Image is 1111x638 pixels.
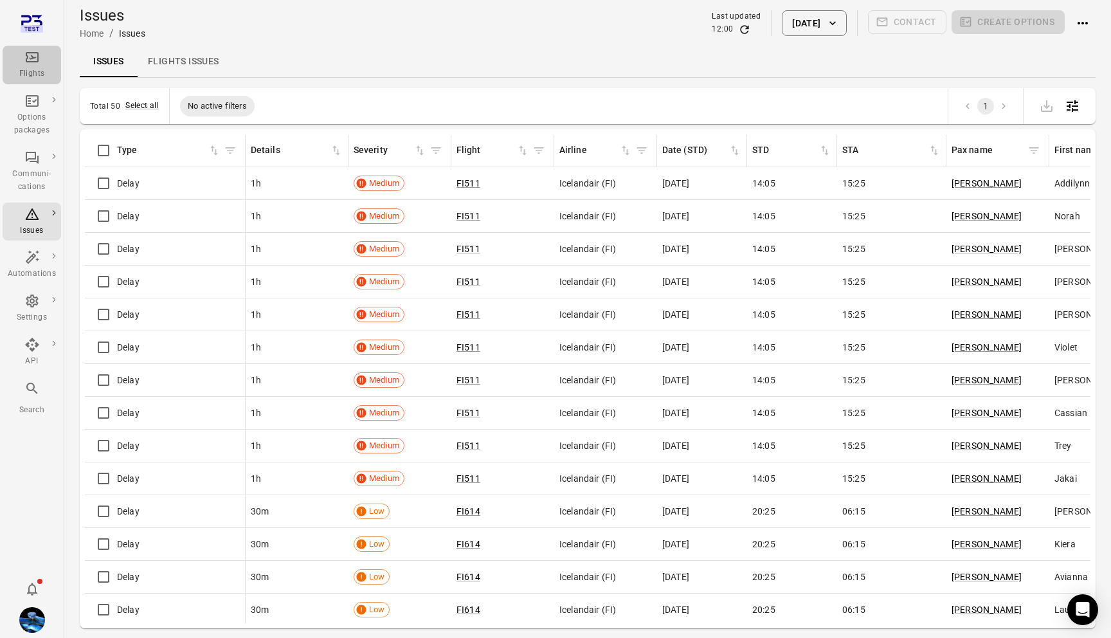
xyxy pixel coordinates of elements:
[662,406,689,419] span: [DATE]
[752,505,775,518] span: 20:25
[221,141,240,160] button: Filter by type
[3,46,61,84] a: Flights
[559,406,616,419] span: Icelandair (FI)
[1054,210,1080,223] span: Norah
[559,177,616,190] span: Icelandair (FI)
[365,472,404,485] span: Medium
[662,242,689,255] span: [DATE]
[662,505,689,518] span: [DATE]
[952,605,1022,615] a: [PERSON_NAME]
[529,141,548,160] button: Filter by flight
[662,374,689,387] span: [DATE]
[1054,603,1083,616] span: Lauryn
[365,308,404,321] span: Medium
[8,268,56,280] div: Automations
[712,10,761,23] div: Last updated
[952,539,1022,549] a: [PERSON_NAME]
[952,10,1065,36] span: Please make a selection to create an option package
[251,374,261,387] span: 1h
[8,168,56,194] div: Communi-cations
[559,275,616,288] span: Icelandair (FI)
[952,473,1022,484] a: [PERSON_NAME]
[3,89,61,141] a: Options packages
[662,570,689,583] span: [DATE]
[117,143,221,158] span: Type
[354,143,413,158] div: Severity
[842,341,865,354] span: 15:25
[842,570,865,583] span: 06:15
[117,374,140,387] span: Delay
[117,505,140,518] span: Delay
[662,210,689,223] span: [DATE]
[662,603,689,616] span: [DATE]
[559,570,616,583] span: Icelandair (FI)
[632,141,651,160] button: Filter by airline
[456,143,529,158] div: Sort by flight in ascending order
[456,178,480,188] a: FI511
[251,177,261,190] span: 1h
[952,178,1022,188] a: [PERSON_NAME]
[752,406,775,419] span: 14:05
[365,603,389,616] span: Low
[19,607,45,633] img: shutterstock-1708408498.jpg
[117,439,140,452] span: Delay
[559,341,616,354] span: Icelandair (FI)
[752,538,775,551] span: 20:25
[365,374,404,387] span: Medium
[752,143,831,158] span: STD
[952,211,1022,221] a: [PERSON_NAME]
[3,246,61,284] a: Automations
[842,177,865,190] span: 15:25
[752,472,775,485] span: 14:05
[365,505,389,518] span: Low
[842,143,941,158] span: STA
[8,355,56,368] div: API
[119,27,145,40] div: Issues
[3,203,61,241] a: Issues
[8,68,56,80] div: Flights
[752,308,775,321] span: 14:05
[117,406,140,419] span: Delay
[752,603,775,616] span: 20:25
[8,311,56,324] div: Settings
[952,408,1022,418] a: [PERSON_NAME]
[117,341,140,354] span: Delay
[365,406,404,419] span: Medium
[456,605,480,615] a: FI614
[1054,439,1072,452] span: Trey
[251,275,261,288] span: 1h
[251,439,261,452] span: 1h
[952,309,1022,320] a: [PERSON_NAME]
[1024,141,1043,160] button: Filter by pax
[559,210,616,223] span: Icelandair (FI)
[251,538,269,551] span: 30m
[752,570,775,583] span: 20:25
[456,539,480,549] a: FI614
[8,111,56,137] div: Options packages
[1054,570,1088,583] span: Avianna
[559,538,616,551] span: Icelandair (FI)
[752,439,775,452] span: 14:05
[426,141,446,160] button: Filter by severity
[117,603,140,616] span: Delay
[752,210,775,223] span: 14:05
[456,143,529,158] span: Flight
[1054,341,1078,354] span: Violet
[559,308,616,321] span: Icelandair (FI)
[251,406,261,419] span: 1h
[117,275,140,288] span: Delay
[842,242,865,255] span: 15:25
[456,277,480,287] a: FI511
[559,143,632,158] div: Sort by airline in ascending order
[80,46,1096,77] div: Local navigation
[662,275,689,288] span: [DATE]
[365,439,404,452] span: Medium
[662,341,689,354] span: [DATE]
[559,374,616,387] span: Icelandair (FI)
[662,143,741,158] div: Sort by date (STA) in ascending order
[752,374,775,387] span: 14:05
[19,576,45,602] button: Notifications
[117,308,140,321] span: Delay
[117,538,140,551] span: Delay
